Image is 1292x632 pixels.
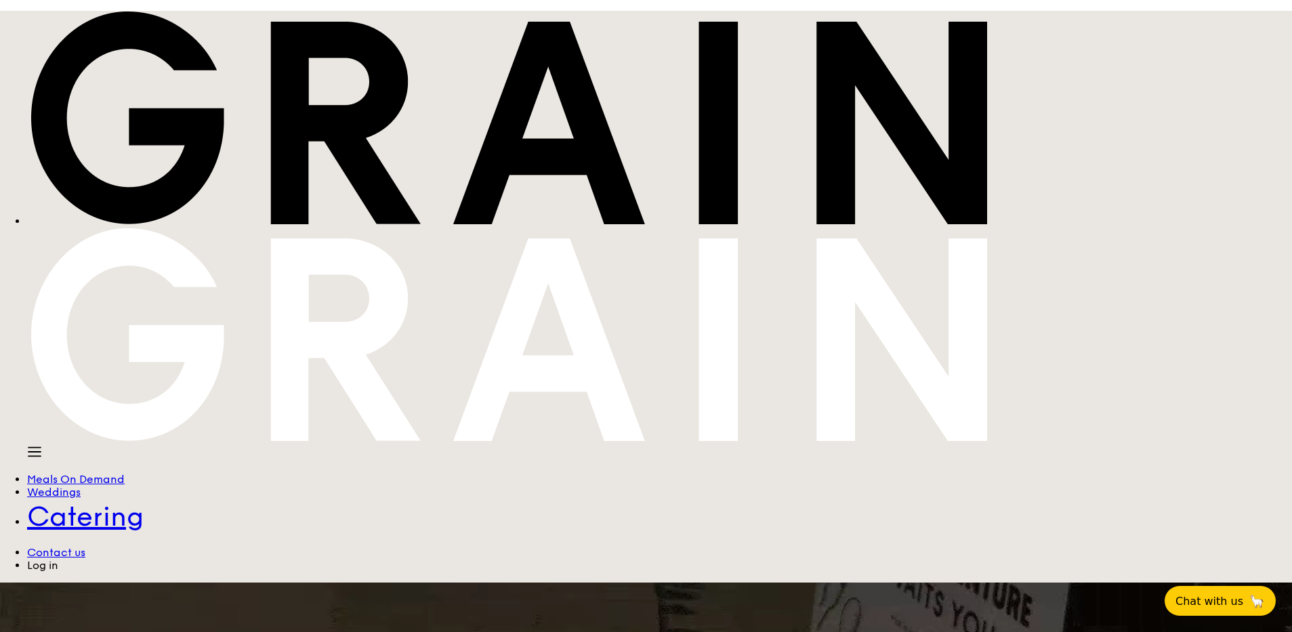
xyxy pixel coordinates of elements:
a: Weddings [27,486,1292,499]
a: Log in [27,559,58,572]
a: Catering [27,499,1292,535]
span: 🦙 [1249,593,1265,609]
a: Contact us [27,546,85,559]
img: icon-hamburger-menu.db5d7e83.svg [27,444,42,459]
button: Chat with us🦙 [1165,586,1276,616]
a: Logotype [27,215,988,444]
img: Grain [27,228,988,442]
a: Meals On Demand [27,473,1292,486]
img: Grain [27,11,988,225]
span: Chat with us [1175,595,1243,608]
